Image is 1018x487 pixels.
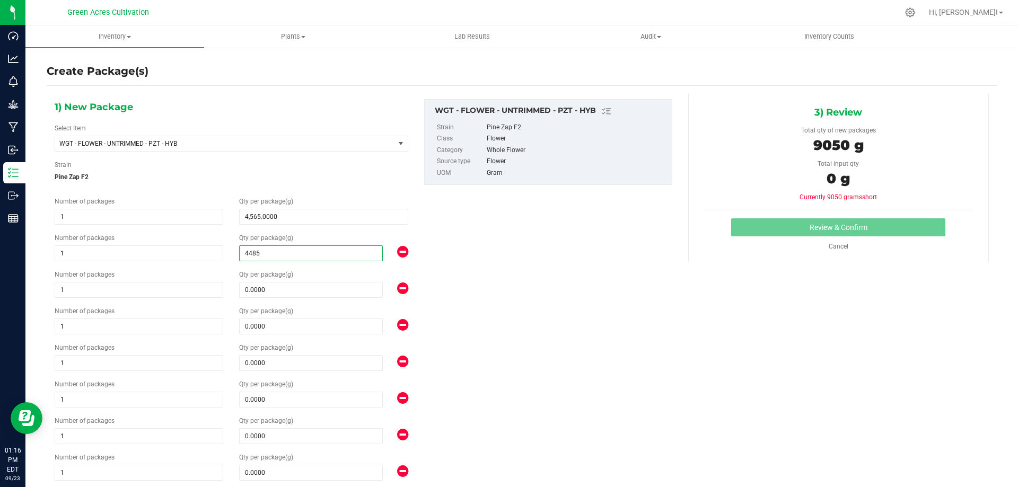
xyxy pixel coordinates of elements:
span: (g) [285,417,293,424]
inline-svg: Outbound [8,190,19,201]
div: Flower [487,156,666,167]
span: 3) Review [814,104,862,120]
inline-svg: Inbound [8,145,19,155]
inline-svg: Monitoring [8,76,19,87]
a: Inventory [25,25,204,48]
inline-svg: Grow [8,99,19,110]
span: Remove output [397,465,408,479]
span: Number of packages [55,454,115,461]
span: Remove output [397,318,408,332]
h4: Create Package(s) [47,64,148,79]
input: 0.0000 [240,429,382,444]
div: Flower [487,133,666,145]
span: (g) [285,234,293,242]
a: Plants [204,25,383,48]
span: Audit [562,32,740,41]
input: 0.0000 [240,282,382,297]
span: Hi, [PERSON_NAME]! [929,8,998,16]
span: Inventory [25,32,204,41]
input: 1 [55,282,223,297]
span: Remove output [397,428,408,442]
span: Qty per package [239,454,293,461]
inline-svg: Inventory [8,167,19,178]
span: short [862,193,877,201]
span: Lab Results [440,32,504,41]
span: 9050 g [813,137,864,154]
span: Number of packages [55,344,115,351]
span: Qty per package [239,198,293,205]
span: Currently 9050 grams [800,193,877,201]
span: (g) [285,271,293,278]
label: Source type [437,156,485,167]
span: select [394,136,408,151]
input: 1 [55,356,223,370]
span: (g) [285,344,293,351]
input: 0.0000 [240,465,382,480]
input: 1 [55,319,223,334]
label: Category [437,145,485,156]
span: Remove output [397,282,408,296]
iframe: Resource center [11,402,42,434]
span: Pine Zap F2 [55,169,408,185]
p: 01:16 PM EDT [5,446,21,474]
input: 0.0000 [240,392,382,407]
a: Audit [561,25,740,48]
inline-svg: Analytics [8,54,19,64]
label: Class [437,133,485,145]
span: Qty per package [239,307,293,315]
span: 0 g [827,170,850,187]
span: Number of packages [55,234,115,242]
span: Qty per package [239,417,293,424]
span: Number of packages [55,380,115,388]
div: Pine Zap F2 [487,122,666,134]
inline-svg: Reports [8,213,19,224]
span: Number of packages [55,417,115,424]
inline-svg: Manufacturing [8,122,19,132]
div: Manage settings [903,7,917,17]
label: Strain [437,122,485,134]
span: Number of packages [55,271,115,278]
label: Select Item [55,123,86,133]
span: (g) [285,454,293,461]
span: Qty per package [239,380,293,388]
span: Total input qty [818,160,859,167]
a: Inventory Counts [740,25,919,48]
a: Lab Results [383,25,561,48]
span: (g) [285,198,293,205]
span: Remove output [397,392,408,405]
label: UOM [437,167,485,179]
span: 1) New Package [55,99,133,115]
span: Qty per package [239,234,293,242]
input: 0.0000 [240,356,382,370]
span: (g) [285,380,293,388]
span: Number of packages [55,307,115,315]
div: WGT - FLOWER - UNTRIMMED - PZT - HYB [435,105,666,118]
input: 1 [55,246,223,261]
div: Whole Flower [487,145,666,156]
span: Remove output [397,245,408,259]
span: WGT - FLOWER - UNTRIMMED - PZT - HYB [59,140,377,147]
a: Cancel [829,243,848,250]
input: 1 [55,429,223,444]
span: Remove output [397,355,408,369]
input: 4,565.0000 [240,209,407,224]
p: 09/23 [5,474,21,482]
span: Inventory Counts [790,32,868,41]
span: (g) [285,307,293,315]
input: 0.0000 [240,319,382,334]
input: 1 [55,209,223,224]
div: Gram [487,167,666,179]
button: Review & Confirm [731,218,945,236]
label: Strain [55,160,72,170]
span: Total qty of new packages [801,127,876,134]
span: Number of packages [55,198,115,205]
span: Green Acres Cultivation [67,8,149,17]
span: Qty per package [239,344,293,351]
input: 1 [55,465,223,480]
span: Plants [205,32,382,41]
inline-svg: Dashboard [8,31,19,41]
input: 1 [55,392,223,407]
span: Qty per package [239,271,293,278]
